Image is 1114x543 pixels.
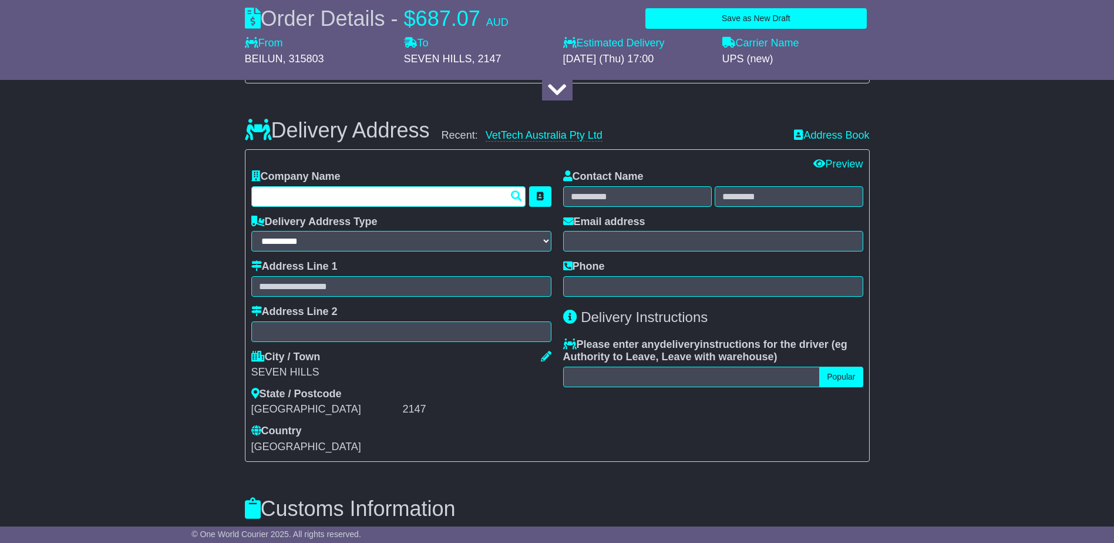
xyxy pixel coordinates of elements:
[245,6,509,31] div: Order Details -
[442,129,783,142] div: Recent:
[251,351,321,364] label: City / Town
[563,338,863,364] label: Please enter any instructions for the driver ( )
[251,170,341,183] label: Company Name
[191,529,361,539] span: © One World Courier 2025. All rights reserved.
[563,170,644,183] label: Contact Name
[563,37,711,50] label: Estimated Delivery
[245,497,870,521] h3: Customs Information
[245,119,430,142] h3: Delivery Address
[251,441,361,452] span: [GEOGRAPHIC_DATA]
[251,366,551,379] div: SEVEN HILLS
[403,403,551,416] div: 2147
[251,216,378,229] label: Delivery Address Type
[563,216,645,229] label: Email address
[245,53,283,65] span: BEILUN
[251,388,342,401] label: State / Postcode
[563,338,847,363] span: eg Authority to Leave, Leave with warehouse
[283,53,324,65] span: , 315803
[486,16,509,28] span: AUD
[645,8,866,29] button: Save as New Draft
[251,260,338,273] label: Address Line 1
[404,6,416,31] span: $
[722,53,870,66] div: UPS (new)
[660,338,700,350] span: delivery
[563,260,605,273] label: Phone
[251,425,302,438] label: Country
[813,158,863,170] a: Preview
[416,6,480,31] span: 687.07
[486,129,603,142] a: VetTech Australia Pty Ltd
[819,367,863,387] button: Popular
[581,309,708,325] span: Delivery Instructions
[794,129,869,141] a: Address Book
[472,53,502,65] span: , 2147
[245,37,283,50] label: From
[251,403,400,416] div: [GEOGRAPHIC_DATA]
[404,37,429,50] label: To
[251,306,338,319] label: Address Line 2
[722,37,799,50] label: Carrier Name
[404,53,472,65] span: SEVEN HILLS
[563,53,711,66] div: [DATE] (Thu) 17:00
